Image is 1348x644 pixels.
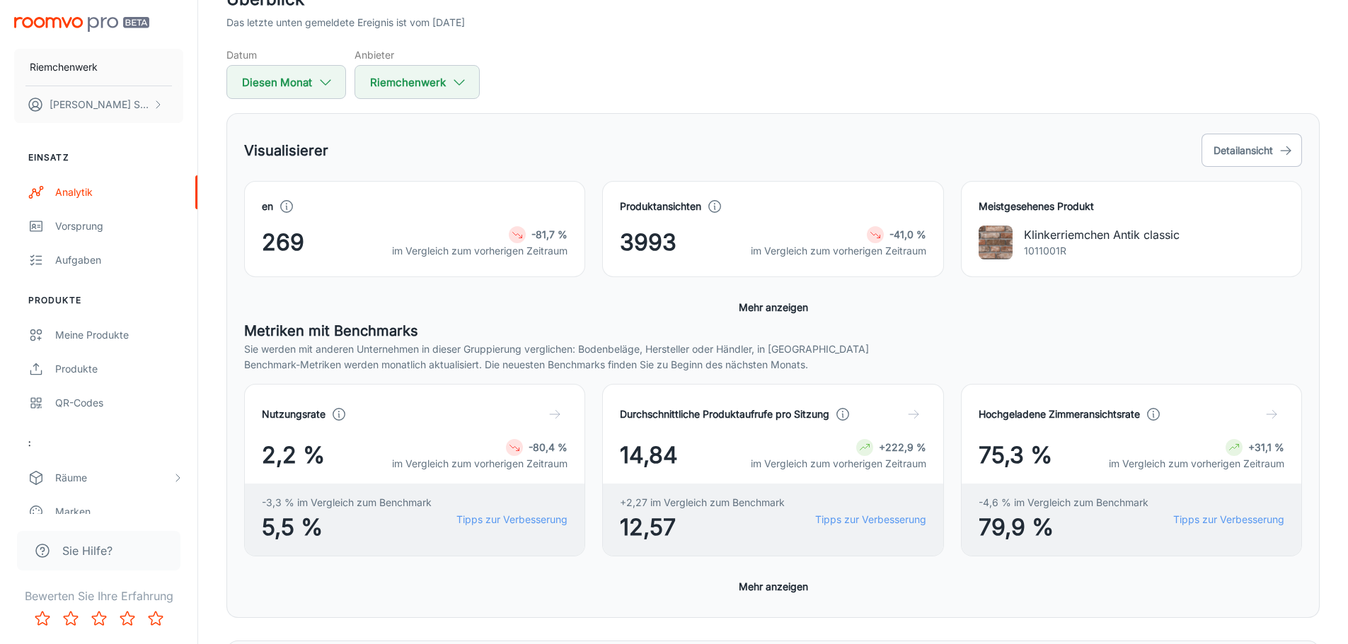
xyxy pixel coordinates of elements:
[620,200,701,212] font: Produktansichten
[55,472,87,484] font: Räume
[226,49,257,61] font: Datum
[134,98,159,110] font: Soller
[620,228,676,256] font: 3993
[1109,457,1284,469] font: im Vergleich zum vorherigen Zeitraum
[456,513,568,525] font: Tipps zur Verbesserung
[55,505,91,517] font: Marken
[242,76,312,89] font: Diesen Monat
[28,438,31,448] font: :
[370,76,446,89] font: Riemchenwerk
[1173,513,1284,525] font: Tipps zur Verbesserung
[28,295,81,305] font: Produkte
[529,441,568,453] font: -80,4 %
[1024,245,1066,257] font: 1011001R
[815,513,926,525] font: Tipps zur Verbesserung
[28,152,69,163] font: Einsatz
[620,408,829,420] font: Durchschnittliche Produktaufrufe pro Sitzung
[55,329,129,341] font: Meine Produkte
[751,245,926,257] font: im Vergleich zum vorherigen Zeitraum
[262,228,304,256] font: 269
[30,61,98,73] font: Riemchenwerk
[50,98,131,110] font: [PERSON_NAME]
[262,200,273,212] font: en
[113,604,142,633] button: Bewerten Sie 4 Sterne
[355,65,480,99] button: Riemchenwerk
[739,301,808,313] font: Mehr anzeigen
[14,49,183,86] button: Riemchenwerk
[620,513,676,541] font: 12,57
[739,581,808,593] font: Mehr anzeigen
[979,226,1013,259] img: Klinkerriemchen Antik classic
[25,589,173,603] font: Bewerten Sie Ihre Erfahrung
[733,573,814,599] button: Mehr anzeigen
[733,294,814,320] button: Mehr anzeigen
[979,513,1054,541] font: 79,9 %
[244,358,808,370] font: Benchmark-Metriken werden monatlich aktualisiert. Die neuesten Benchmarks finden Sie zu Beginn de...
[142,604,170,633] button: Bewerten Sie 5 Sterne
[1024,228,1180,242] font: Klinkerriemchen Antik classic
[531,228,568,240] font: -81,7 %
[55,254,101,266] font: Aufgaben
[1248,441,1284,453] font: +31,1 %
[262,496,432,508] font: -3,3 % im Vergleich zum Benchmark
[57,604,85,633] button: Bewerten Sie 2 Sterne
[1202,134,1302,167] button: Detailansicht
[55,186,93,198] font: Analytik
[226,16,465,28] font: Das letzte unten gemeldete Ereignis ist vom [DATE]
[14,86,183,123] button: [PERSON_NAME] Soller
[262,408,326,420] font: Nutzungsrate
[620,441,678,469] font: 14,84
[62,544,113,558] font: Sie Hilfe?
[262,441,325,469] font: 2,2 %
[226,65,346,99] button: Diesen Monat
[879,441,926,453] font: +222,9 %
[979,200,1094,212] font: Meistgesehenes Produkt
[55,363,98,375] font: Produkte
[751,457,926,469] font: im Vergleich zum vorherigen Zeitraum
[244,343,869,355] font: Sie werden mit anderen Unternehmen in dieser Gruppierung verglichen: Bodenbeläge, Hersteller oder...
[85,604,113,633] button: Bewerten Sie 3 Sterne
[1214,144,1273,156] font: Detailansicht
[244,322,418,339] font: Metriken mit Benchmarks
[28,604,57,633] button: Bewerten Sie mit 1 Stern
[620,496,785,508] font: +2,27 im Vergleich zum Benchmark
[979,496,1148,508] font: -4,6 % im Vergleich zum Benchmark
[244,142,328,159] font: Visualisierer
[979,441,1052,469] font: 75,3 %
[262,513,323,541] font: 5,5 %
[392,245,568,257] font: im Vergleich zum vorherigen Zeitraum
[55,220,103,232] font: Vorsprung
[889,228,926,240] font: -41,0 %
[14,17,149,32] img: Roomvo PRO Beta
[355,49,394,61] font: Anbieter
[979,408,1140,420] font: Hochgeladene Zimmeransichtsrate
[392,457,568,469] font: im Vergleich zum vorherigen Zeitraum
[55,397,103,409] font: QR-Codes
